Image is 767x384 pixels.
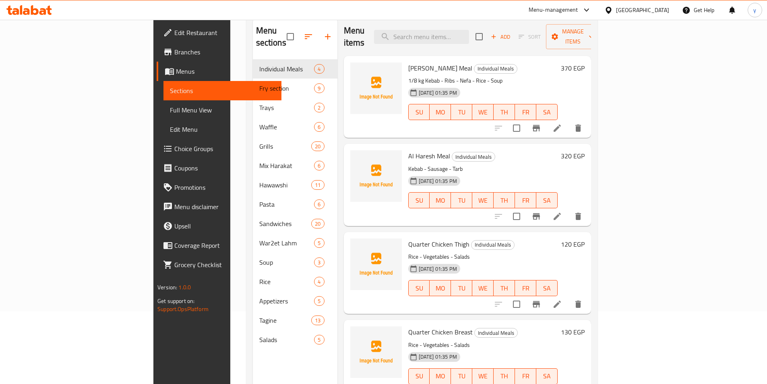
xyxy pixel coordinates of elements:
[452,152,495,162] span: Individual Meals
[253,98,337,117] div: Trays2
[518,282,533,294] span: FR
[314,297,324,305] span: 5
[412,370,427,382] span: SU
[174,183,275,192] span: Promotions
[253,311,337,330] div: Tagine13
[430,280,451,296] button: MO
[314,278,324,286] span: 4
[259,335,314,345] span: Salads
[374,30,469,44] input: search
[416,265,460,273] span: [DATE] 01:35 PM
[527,118,546,138] button: Branch-specific-item
[311,316,324,325] div: items
[259,103,314,112] span: Trays
[253,330,337,349] div: Salads5
[170,86,275,95] span: Sections
[314,257,324,267] div: items
[552,123,562,133] a: Edit menu item
[174,202,275,212] span: Menu disclaimer
[259,161,314,170] span: Mix Harakat
[350,239,402,290] img: Quarter Chicken Thigh
[314,239,324,247] span: 5
[157,42,281,62] a: Branches
[253,59,337,79] div: Individual Meals4
[433,106,448,118] span: MO
[494,280,515,296] button: TH
[753,6,756,15] span: y
[157,197,281,216] a: Menu disclaimer
[540,195,554,206] span: SA
[259,180,312,190] div: Hawawshi
[471,28,488,45] span: Select section
[157,282,177,293] span: Version:
[488,31,513,43] span: Add item
[259,219,312,228] span: Sandwiches
[299,27,318,46] span: Sort sections
[552,212,562,221] a: Edit menu item
[259,64,314,74] span: Individual Meals
[314,85,324,92] span: 9
[529,5,578,15] div: Menu-management
[312,317,324,324] span: 13
[454,282,469,294] span: TU
[253,214,337,233] div: Sandwiches20
[552,27,593,47] span: Manage items
[259,277,314,286] div: Rice
[314,335,324,345] div: items
[253,272,337,291] div: Rice4
[508,120,525,137] span: Select to update
[314,161,324,170] div: items
[430,104,451,120] button: MO
[174,47,275,57] span: Branches
[472,280,494,296] button: WE
[561,239,585,250] h6: 120 EGP
[259,296,314,306] span: Appetizers
[314,123,324,131] span: 6
[314,238,324,248] div: items
[314,296,324,306] div: items
[451,104,472,120] button: TU
[518,370,533,382] span: FR
[497,195,512,206] span: TH
[174,144,275,154] span: Choice Groups
[259,238,314,248] span: War2et Lahm
[157,178,281,197] a: Promotions
[344,25,365,49] h2: Menu items
[408,104,430,120] button: SU
[259,141,312,151] span: Grills
[408,76,558,86] p: 1/8 kg Kebab - Ribs - Nefa - Rice - Soup
[259,316,312,325] span: Tagine
[518,195,533,206] span: FR
[540,282,554,294] span: SA
[515,104,536,120] button: FR
[433,370,448,382] span: MO
[454,106,469,118] span: TU
[513,31,546,43] span: Select section first
[253,291,337,311] div: Appetizers5
[451,192,472,208] button: TU
[494,192,515,208] button: TH
[518,106,533,118] span: FR
[157,216,281,236] a: Upsell
[475,195,490,206] span: WE
[475,370,490,382] span: WE
[174,28,275,37] span: Edit Restaurant
[416,89,460,97] span: [DATE] 01:35 PM
[170,125,275,134] span: Edit Menu
[311,219,324,228] div: items
[488,31,513,43] button: Add
[474,64,517,74] div: Individual Meals
[259,257,314,267] span: Soup
[312,143,324,150] span: 20
[474,64,517,73] span: Individual Meals
[527,207,546,226] button: Branch-specific-item
[174,163,275,173] span: Coupons
[412,282,427,294] span: SU
[408,62,472,74] span: [PERSON_NAME] Meal
[312,220,324,228] span: 20
[569,207,588,226] button: delete
[157,23,281,42] a: Edit Restaurant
